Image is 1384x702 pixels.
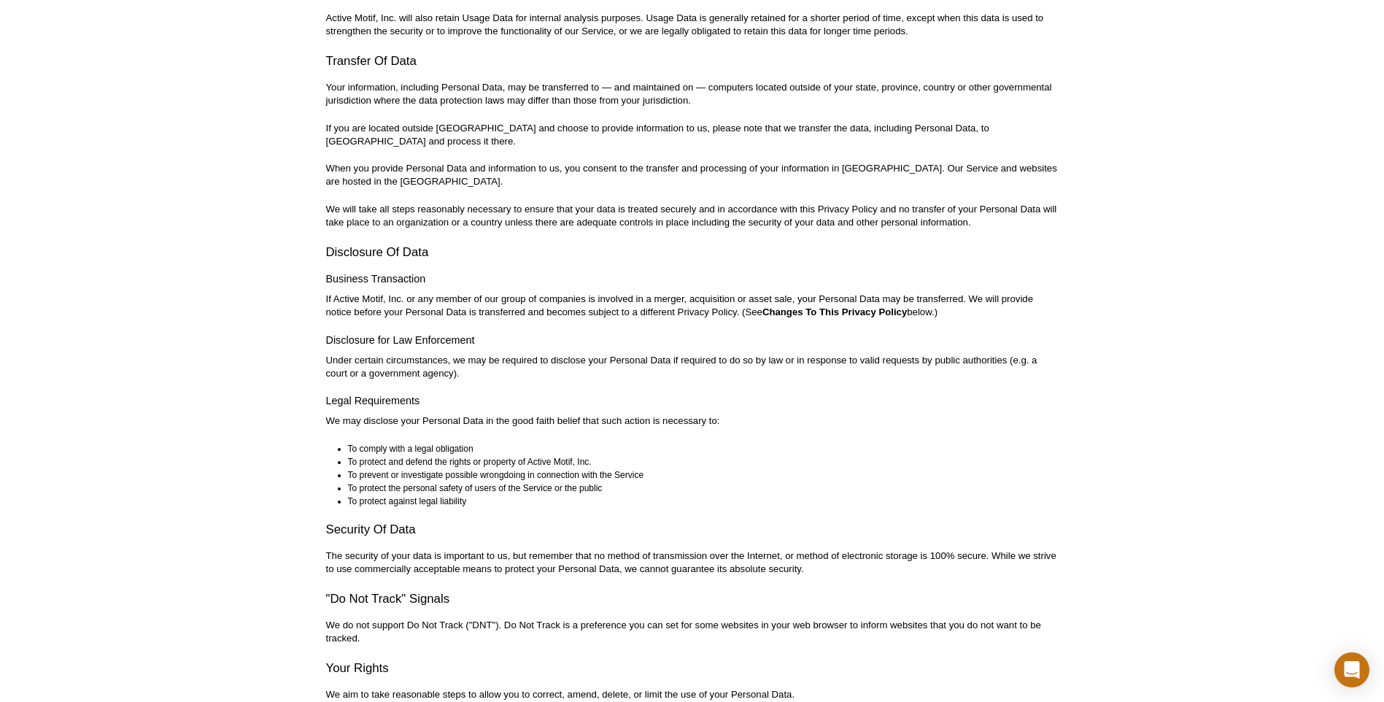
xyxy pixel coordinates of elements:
h3: Transfer Of Data [326,53,1059,70]
li: To protect against legal liability [348,495,1045,508]
li: To comply with a legal obligation [348,442,1045,455]
p: If you are located outside [GEOGRAPHIC_DATA] and choose to provide information to us, please note... [326,122,1059,148]
h3: Security Of Data [326,521,1059,539]
b: Changes To This Privacy Policy [762,306,907,317]
li: To protect the personal safety of users of the Service or the public [348,482,1045,495]
p: We may disclose your Personal Data in the good faith belief that such action is necessary to: [326,414,1059,428]
p: We will take all steps reasonably necessary to ensure that your data is treated securely and in a... [326,203,1059,229]
p: Active Motif, Inc. will also retain Usage Data for internal analysis purposes. Usage Data is gene... [326,12,1059,38]
h3: Disclosure Of Data [326,244,1059,261]
p: The security of your data is important to us, but remember that no method of transmission over th... [326,549,1059,576]
h4: Legal Requirements [326,394,1059,407]
h3: Your Rights [326,660,1059,677]
h4: Disclosure for Law Enforcement [326,333,1059,347]
p: We do not support Do Not Track ("DNT"). Do Not Track is a preference you can set for some website... [326,619,1059,645]
li: To protect and defend the rights or property of Active Motif, Inc. [348,455,1045,468]
h3: "Do Not Track" Signals [326,590,1059,608]
p: Your information, including Personal Data, may be transferred to — and maintained on — computers ... [326,81,1059,107]
p: When you provide Personal Data and information to us, you consent to the transfer and processing ... [326,162,1059,188]
div: Open Intercom Messenger [1334,652,1369,687]
li: To prevent or investigate possible wrongdoing in connection with the Service [348,468,1045,482]
p: If Active Motif, Inc. or any member of our group of companies is involved in a merger, acquisitio... [326,293,1059,319]
h4: Business Transaction [326,272,1059,285]
p: Under certain circumstances, we may be required to disclose your Personal Data if required to do ... [326,354,1059,380]
p: We aim to take reasonable steps to allow you to correct, amend, delete, or limit the use of your ... [326,688,1059,701]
